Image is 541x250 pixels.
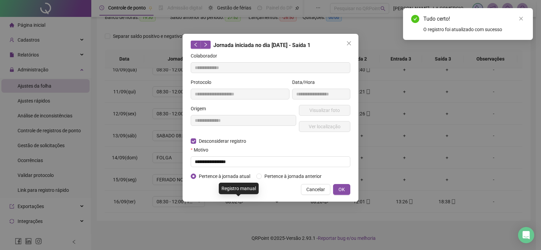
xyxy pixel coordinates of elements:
[333,184,350,195] button: OK
[423,26,525,33] div: O registro foi atualizado com sucesso
[517,15,525,22] a: Close
[262,173,324,180] span: Pertence à jornada anterior
[191,41,350,49] div: Jornada iniciada no dia [DATE] - Saída 1
[201,41,211,49] button: right
[306,186,325,193] span: Cancelar
[219,183,259,194] div: Registro manual
[196,137,249,145] span: Desconsiderar registro
[193,42,198,47] span: left
[191,78,216,86] label: Protocolo
[346,41,352,46] span: close
[203,42,208,47] span: right
[191,52,221,60] label: Colaborador
[292,78,319,86] label: Data/Hora
[344,38,354,49] button: Close
[191,105,210,112] label: Origem
[519,16,523,21] span: close
[338,186,345,193] span: OK
[301,184,330,195] button: Cancelar
[299,121,350,132] button: Ver localização
[191,146,213,154] label: Motivo
[411,15,419,23] span: check-circle
[518,227,534,243] div: Open Intercom Messenger
[423,15,525,23] div: Tudo certo!
[299,105,350,116] button: Visualizar foto
[191,41,201,49] button: left
[196,173,253,180] span: Pertence à jornada atual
